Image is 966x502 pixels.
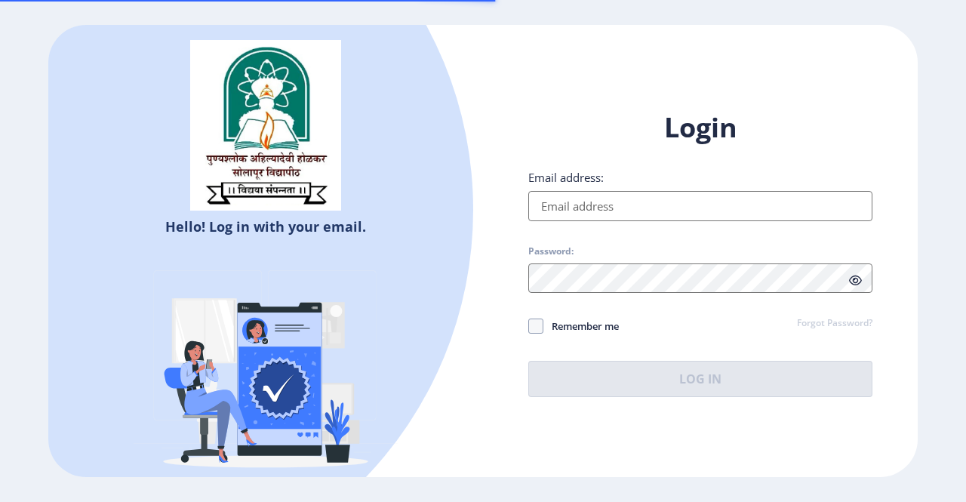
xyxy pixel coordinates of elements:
[528,361,872,397] button: Log In
[528,245,574,257] label: Password:
[797,317,872,331] a: Forgot Password?
[528,191,872,221] input: Email address
[528,109,872,146] h1: Login
[190,40,341,211] img: sulogo.png
[528,170,604,185] label: Email address:
[543,317,619,335] span: Remember me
